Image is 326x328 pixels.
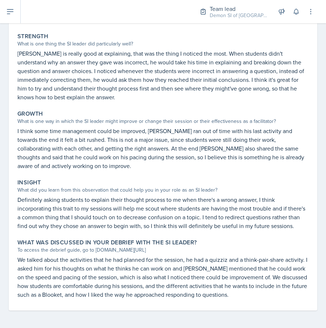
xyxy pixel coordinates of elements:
[17,246,309,254] div: To access the debrief guide, go to [DOMAIN_NAME][URL]
[17,33,48,40] label: Strength
[17,179,41,186] label: Insight
[17,40,309,48] div: What is one thing the SI leader did particularly well?
[17,127,309,170] p: I think some time management could be improved, [PERSON_NAME] ran out of time with his last activ...
[17,186,309,194] div: What did you learn from this observation that could help you in your role as an SI leader?
[210,12,268,19] div: Demon SI of [GEOGRAPHIC_DATA] / Fall 2025
[210,4,268,13] div: Team lead
[17,195,309,230] p: Definitely asking students to explain their thought process to me when there's a wrong answer, I ...
[17,239,197,246] label: What was discussed in your debrief with the SI Leader?
[17,255,309,299] p: We talked about the activities that he had planned for the session, he had a quizziz and a think-...
[17,49,309,101] p: [PERSON_NAME] is really good at explaining, that was the thing I noticed the most. When students ...
[17,110,43,117] label: Growth
[17,117,309,125] div: What is one way in which the SI leader might improve or change their session or their effectivene...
